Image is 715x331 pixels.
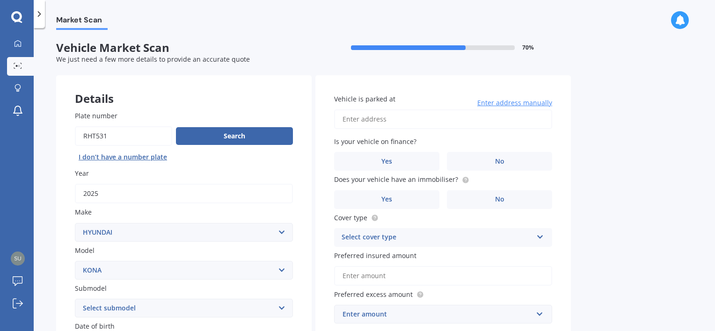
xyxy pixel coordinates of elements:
span: Preferred excess amount [334,290,413,299]
span: Preferred insured amount [334,251,416,260]
span: Date of birth [75,322,115,331]
span: Vehicle is parked at [334,94,395,103]
span: Market Scan [56,15,108,28]
span: Make [75,208,92,217]
span: Does your vehicle have an immobiliser? [334,175,458,184]
span: Cover type [334,213,367,222]
span: We just need a few more details to provide an accurate quote [56,55,250,64]
span: Year [75,169,89,178]
input: Enter plate number [75,126,172,146]
span: Yes [381,158,392,165]
span: Plate number [75,111,117,120]
span: 70 % [522,44,534,51]
span: Model [75,246,95,255]
span: Yes [381,195,392,203]
div: Details [56,75,312,103]
span: No [495,195,504,203]
span: Vehicle Market Scan [56,41,314,55]
span: Enter address manually [477,98,552,108]
div: Select cover type [342,232,533,243]
div: Enter amount [343,309,533,319]
span: Submodel [75,284,107,293]
input: Enter amount [334,266,552,286]
input: YYYY [75,184,293,203]
img: 115a45119890e3c314919e2aa40631a5 [11,252,25,266]
button: Search [176,127,293,145]
input: Enter address [334,109,552,129]
span: No [495,158,504,165]
span: Is your vehicle on finance? [334,137,416,146]
button: I don’t have a number plate [75,150,171,165]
